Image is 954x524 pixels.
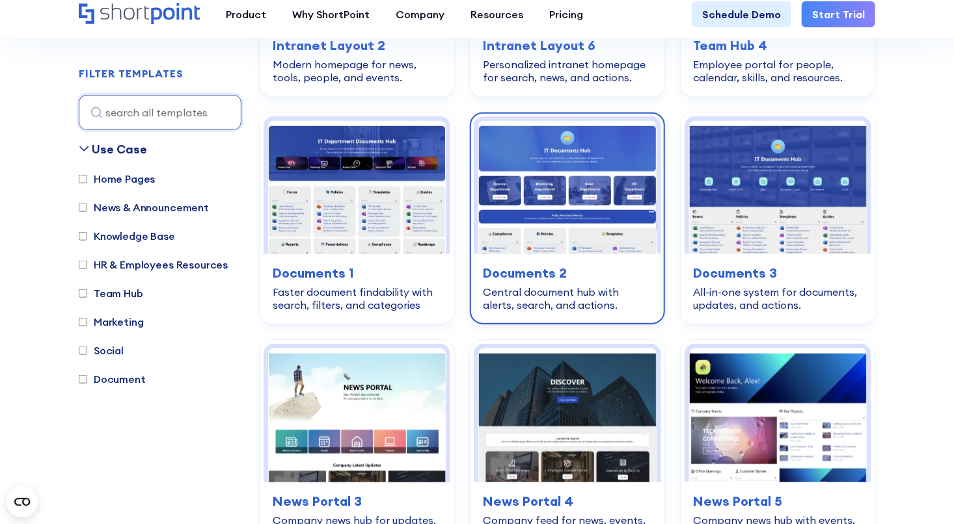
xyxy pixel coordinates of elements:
[79,285,143,301] label: Team Hub
[79,314,144,330] label: Marketing
[79,289,87,298] input: Team Hub
[79,261,87,269] input: HR & Employees Resources
[268,348,446,482] img: News Portal 3 – SharePoint Newsletter Template: Company news hub for updates, events, and stories.
[79,347,87,355] input: Social
[694,491,862,511] h3: News Portal 5
[457,1,536,27] a: Resources
[79,318,87,326] input: Marketing
[79,228,175,244] label: Knowledge Base
[79,68,184,80] h2: FILTER TEMPLATES
[226,7,266,22] div: Product
[694,263,862,283] h3: Documents 3
[383,1,457,27] a: Company
[79,95,241,130] input: search all templates
[689,121,867,254] img: Documents 3 – Document Management System Template: All-in-one system for documents, updates, and ...
[7,486,38,517] button: Open CMP widget
[273,36,441,55] h3: Intranet Layout 2
[260,112,454,324] a: Documents 1 – SharePoint Document Library Template: Faster document findability with search, filt...
[470,112,664,324] a: Documents 2 – Document Management Template: Central document hub with alerts, search, and actions...
[273,263,441,283] h3: Documents 1
[689,348,867,482] img: News Portal 5 – Intranet Company News Template: Company news hub with events, projects, and stories.
[292,7,370,22] div: Why ShortPoint
[79,203,87,212] input: News & Announcement
[268,121,446,254] img: Documents 1 – SharePoint Document Library Template: Faster document findability with search, filt...
[692,1,791,27] a: Schedule Demo
[694,285,862,311] div: All-in-one system for documents, updates, and actions.
[483,285,651,311] div: Central document hub with alerts, search, and actions.
[79,375,87,384] input: Document
[549,7,583,22] div: Pricing
[889,462,954,524] iframe: Chat Widget
[694,36,862,55] h3: Team Hub 4
[681,112,875,324] a: Documents 3 – Document Management System Template: All-in-one system for documents, updates, and ...
[478,121,656,254] img: Documents 2 – Document Management Template: Central document hub with alerts, search, and actions.
[396,7,444,22] div: Company
[483,491,651,511] h3: News Portal 4
[483,36,651,55] h3: Intranet Layout 6
[92,140,147,158] div: Use Case
[273,58,441,84] div: Modern homepage for news, tools, people, and events.
[79,343,124,358] label: Social
[79,175,87,183] input: Home Pages
[536,1,596,27] a: Pricing
[483,263,651,283] h3: Documents 2
[273,285,441,311] div: Faster document findability with search, filters, and categories
[694,58,862,84] div: Employee portal for people, calendar, skills, and resources.
[213,1,279,27] a: Product
[802,1,875,27] a: Start Trial
[79,371,146,387] label: Document
[470,7,523,22] div: Resources
[79,257,228,272] label: HR & Employees Resources
[279,1,383,27] a: Why ShortPoint
[483,58,651,84] div: Personalized intranet homepage for search, news, and actions.
[478,348,656,482] img: News Portal 4 – Intranet Feed Template: Company feed for news, events, and department updates.
[79,171,155,187] label: Home Pages
[79,200,209,215] label: News & Announcement
[79,3,200,25] a: Home
[273,491,441,511] h3: News Portal 3
[79,232,87,241] input: Knowledge Base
